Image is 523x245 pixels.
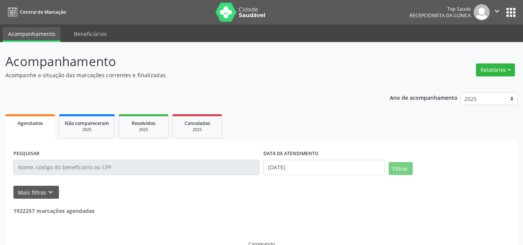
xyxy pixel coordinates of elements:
[124,127,163,133] div: 2025
[65,127,109,133] div: 2025
[5,71,364,79] p: Acompanhe a situação das marcações correntes e finalizadas
[13,186,59,199] button: Mais filtroskeyboard_arrow_down
[3,27,60,42] a: Acompanhamento
[263,160,385,175] input: Selecione um intervalo
[476,63,515,76] button: Relatórios
[178,127,216,133] div: 2025
[410,12,471,19] span: Recepcionista da clínica
[69,27,112,41] a: Beneficiários
[389,162,413,175] button: Filtrar
[185,120,210,127] span: Cancelados
[13,148,39,160] label: PESQUISAR
[5,6,66,18] a: Central de Marcação
[490,4,504,20] button: 
[493,7,501,15] i: 
[13,160,260,175] input: Nome, código do beneficiário ou CPF
[65,120,109,127] span: Não compareceram
[132,120,155,127] span: Resolvidos
[474,4,490,20] img: img
[46,188,55,196] i: keyboard_arrow_down
[504,6,518,19] button: apps
[18,120,43,127] span: Agendados
[20,9,66,15] span: Central de Marcação
[390,92,458,102] p: Ano de acompanhamento
[13,207,95,214] strong: 1922257 marcações agendadas
[5,52,364,71] p: Acompanhamento
[410,6,471,12] div: Top Saude
[263,148,319,160] label: DATA DE ATENDIMENTO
